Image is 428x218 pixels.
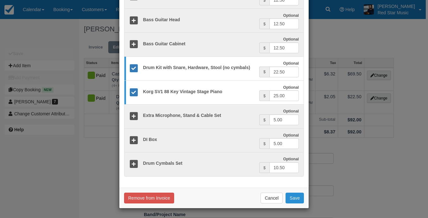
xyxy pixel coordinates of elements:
[124,9,304,33] a: Bass Guitar Head Optional $
[283,157,299,161] strong: Optional
[263,94,266,98] small: $
[263,166,266,170] small: $
[283,109,299,113] strong: Optional
[138,161,259,166] h5: Drum Cymbals Set
[124,56,304,81] a: Drum Kit with Snare, Hardware, Stool (no cymbals) Optional $
[283,133,299,138] strong: Optional
[263,22,266,26] small: $
[124,128,304,153] a: DI Box Optional $
[283,37,299,42] strong: Optional
[263,70,266,74] small: $
[138,65,259,70] h5: Drum Kit with Snare, Hardware, Stool (no cymbals)
[263,142,266,146] small: $
[124,32,304,57] a: Bass Guitar Cabinet Optional $
[124,193,174,203] button: Remove from Invoice
[263,46,266,50] small: $
[283,85,299,90] strong: Optional
[124,80,304,105] a: Korg SV1 88 Key Vintage Stage Piano Optional $
[286,193,304,203] button: Save
[138,17,259,22] h5: Bass Guitar Head
[261,193,283,203] button: Cancel
[138,89,259,94] h5: Korg SV1 88 Key Vintage Stage Piano
[124,152,304,176] a: Drum Cymbals Set Optional $
[138,42,259,46] h5: Bass Guitar Cabinet
[138,113,259,118] h5: Extra Microphone, Stand & Cable Set
[124,104,304,129] a: Extra Microphone, Stand & Cable Set Optional $
[283,61,299,66] strong: Optional
[283,13,299,18] strong: Optional
[263,118,266,122] small: $
[138,137,259,142] h5: DI Box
